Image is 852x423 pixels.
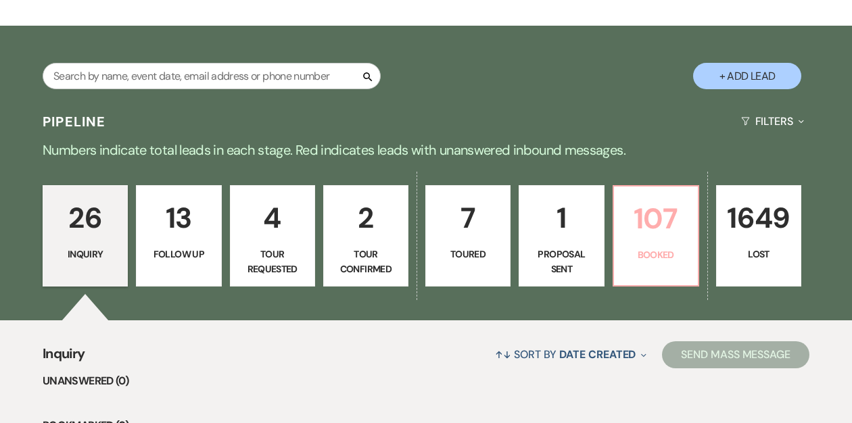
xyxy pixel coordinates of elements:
button: + Add Lead [693,63,801,89]
a: 1649Lost [716,185,801,287]
li: Unanswered (0) [43,372,809,390]
button: Sort By Date Created [490,337,652,372]
p: Proposal Sent [527,247,595,277]
a: 26Inquiry [43,185,128,287]
span: ↑↓ [495,347,511,362]
p: Tour Requested [239,247,306,277]
p: 2 [332,195,400,241]
p: 1 [527,195,595,241]
button: Send Mass Message [662,341,809,368]
button: Filters [736,103,809,139]
a: 4Tour Requested [230,185,315,287]
input: Search by name, event date, email address or phone number [43,63,381,89]
p: 7 [434,195,502,241]
a: 13Follow Up [136,185,221,287]
h3: Pipeline [43,112,106,131]
span: Date Created [559,347,636,362]
a: 107Booked [613,185,699,287]
p: 1649 [725,195,792,241]
p: Follow Up [145,247,212,262]
p: 13 [145,195,212,241]
p: Booked [622,247,690,262]
p: Toured [434,247,502,262]
p: Inquiry [51,247,119,262]
p: 107 [622,196,690,241]
p: Tour Confirmed [332,247,400,277]
a: 1Proposal Sent [519,185,604,287]
a: 7Toured [425,185,511,287]
p: Lost [725,247,792,262]
span: Inquiry [43,343,85,372]
a: 2Tour Confirmed [323,185,408,287]
p: 4 [239,195,306,241]
p: 26 [51,195,119,241]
